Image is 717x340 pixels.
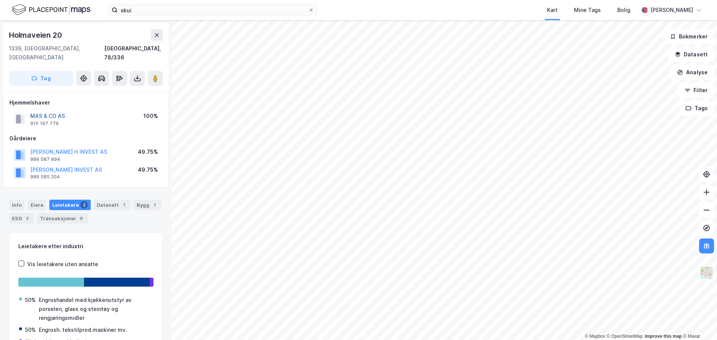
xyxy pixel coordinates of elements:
div: Eiere [28,200,46,210]
div: Engroshandel med kjøkkenutstyr av porselen, glass og steintøy og rengjøringsmidler [39,296,153,322]
div: 49.75% [138,147,158,156]
div: ESG [9,213,34,224]
button: Datasett [668,47,714,62]
button: Bokmerker [664,29,714,44]
button: Tags [679,101,714,116]
div: [GEOGRAPHIC_DATA], 78/336 [104,44,163,62]
div: Info [9,200,25,210]
div: Leietakere etter industri [18,242,153,251]
div: Vis leietakere uten ansatte [27,260,98,269]
button: Analyse [671,65,714,80]
div: Kart [547,6,558,15]
img: logo.f888ab2527a4732fd821a326f86c7f29.svg [12,3,90,16]
div: [PERSON_NAME] [651,6,693,15]
div: Bolig [617,6,630,15]
div: Datasett [94,200,131,210]
div: 49.75% [138,165,158,174]
a: Improve this map [645,334,682,339]
div: 50% [25,325,36,334]
button: Filter [678,83,714,98]
div: 1339, [GEOGRAPHIC_DATA], [GEOGRAPHIC_DATA] [9,44,104,62]
div: Holmaveien 20 [9,29,63,41]
div: 1 [151,201,158,209]
div: Bygg [134,200,161,210]
button: Tag [9,71,73,86]
iframe: Chat Widget [680,304,717,340]
input: Søk på adresse, matrikkel, gårdeiere, leietakere eller personer [118,4,308,16]
div: 1 [120,201,128,209]
div: 6 [78,215,85,222]
div: 2 [80,201,88,209]
div: Leietakere [49,200,91,210]
a: OpenStreetMap [607,334,643,339]
div: 50% [25,296,36,305]
a: Mapbox [585,334,605,339]
div: 989 085 204 [30,174,60,180]
img: Z [699,266,714,280]
div: 989 087 894 [30,156,60,162]
div: Hjemmelshaver [9,98,162,107]
div: 100% [143,112,158,121]
div: 2 [24,215,31,222]
div: Mine Tags [574,6,601,15]
div: Transaksjoner [37,213,88,224]
div: 915 197 779 [30,121,59,127]
div: Engrosh. tekstilprod.maskiner mv. [39,325,127,334]
div: Gårdeiere [9,134,162,143]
